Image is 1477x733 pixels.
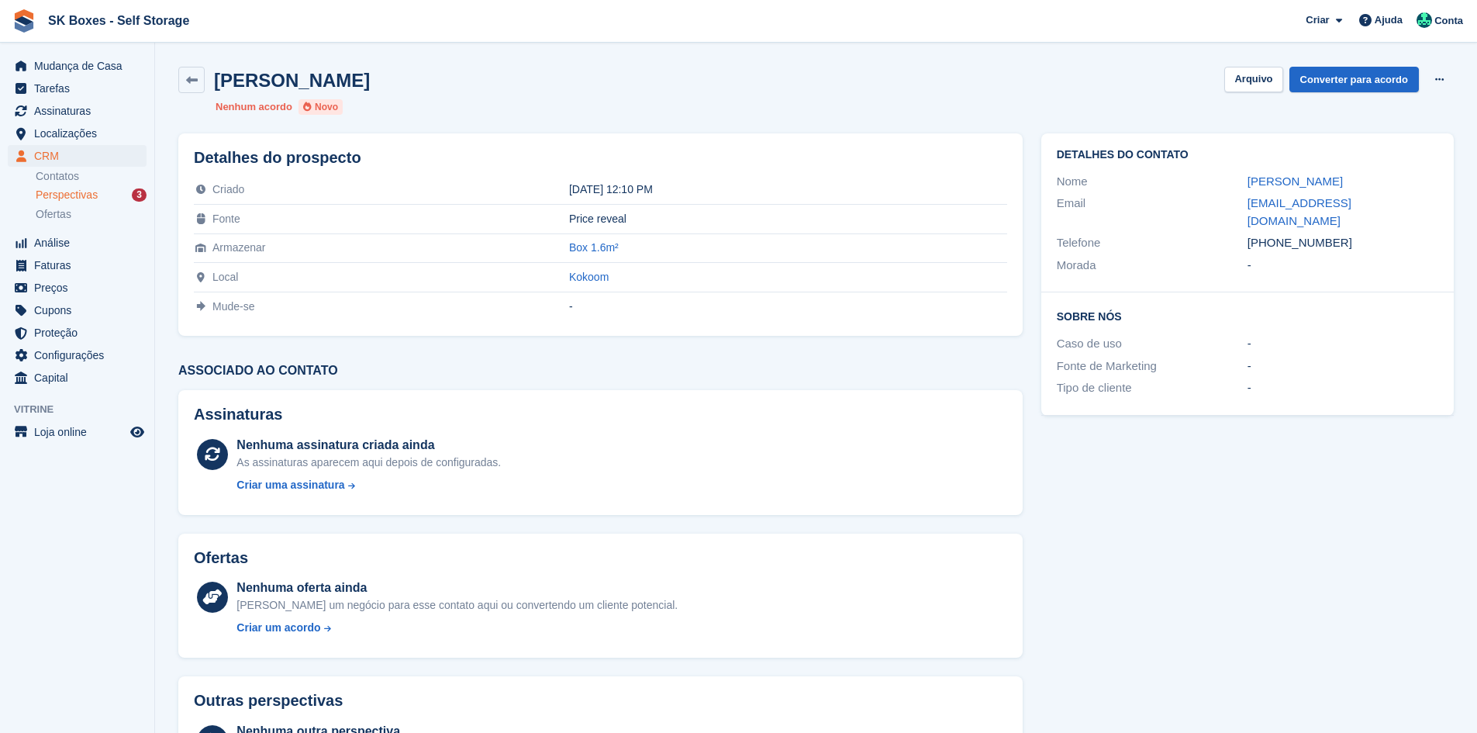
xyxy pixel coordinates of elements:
div: - [569,300,1007,313]
div: [DATE] 12:10 PM [569,183,1007,195]
div: [PHONE_NUMBER] [1248,234,1438,252]
span: Conta [1434,13,1463,29]
div: Fonte de Marketing [1057,358,1248,375]
span: Mude-se [212,300,254,313]
a: menu [8,322,147,344]
a: Box 1.6m² [569,241,619,254]
img: stora-icon-8386f47178a22dfd0bd8f6a31ec36ba5ce8667c1dd55bd0f319d3a0aa187defe.svg [12,9,36,33]
div: Nome [1057,173,1248,191]
h2: Detalhes do contato [1057,149,1438,161]
h2: Detalhes do prospecto [194,149,1007,167]
a: menu [8,232,147,254]
li: Nenhum acordo [216,99,292,115]
li: Novo [299,99,343,115]
a: Kokoom [569,271,609,283]
span: Capital [34,367,127,389]
a: menu [8,78,147,99]
div: - [1248,358,1438,375]
h2: [PERSON_NAME] [214,70,370,91]
span: Criado [212,183,244,195]
a: menu [8,100,147,122]
span: Análise [34,232,127,254]
span: Cupons [34,299,127,321]
div: Email [1057,195,1248,230]
div: Nenhuma oferta ainda [236,579,678,597]
a: [PERSON_NAME] [1248,175,1343,188]
span: Armazenar [212,241,265,254]
a: menu [8,123,147,144]
a: Criar um acordo [236,620,678,636]
div: - [1248,335,1438,353]
div: Telefone [1057,234,1248,252]
a: Loja de pré-visualização [128,423,147,441]
div: Nenhuma assinatura criada ainda [236,436,501,455]
span: Fonte [212,213,240,225]
a: menu [8,277,147,299]
span: Proteção [34,322,127,344]
a: Contatos [36,169,147,184]
div: - [1248,379,1438,397]
div: - [1248,257,1438,275]
a: menu [8,145,147,167]
a: Perspectivas 3 [36,187,147,203]
span: Ofertas [36,207,71,222]
h3: Associado ao contato [178,364,1023,378]
span: Preços [34,277,127,299]
span: Vitrine [14,402,154,417]
div: Criar um acordo [236,620,320,636]
a: menu [8,344,147,366]
a: menu [8,254,147,276]
a: menu [8,299,147,321]
span: CRM [34,145,127,167]
div: 3 [132,188,147,202]
a: Ofertas [36,206,147,223]
span: Tarefas [34,78,127,99]
div: Tipo de cliente [1057,379,1248,397]
button: Arquivo [1224,67,1282,92]
a: Criar uma assinatura [236,477,501,493]
span: Local [212,271,238,283]
span: Ajuda [1375,12,1403,28]
span: Criar [1306,12,1329,28]
span: Mudança de Casa [34,55,127,77]
span: Loja online [34,421,127,443]
img: Cláudio Borges [1417,12,1432,28]
div: Morada [1057,257,1248,275]
span: Perspectivas [36,188,98,202]
h2: Outras perspectivas [194,692,343,710]
a: menu [8,55,147,77]
div: [PERSON_NAME] um negócio para esse contato aqui ou convertendo um cliente potencial. [236,597,678,614]
a: SK Boxes - Self Storage [42,8,195,33]
span: Configurações [34,344,127,366]
span: Faturas [34,254,127,276]
h2: Sobre Nós [1057,308,1438,323]
a: [EMAIL_ADDRESS][DOMAIN_NAME] [1248,196,1351,227]
div: Caso de uso [1057,335,1248,353]
span: Assinaturas [34,100,127,122]
span: Localizações [34,123,127,144]
a: menu [8,421,147,443]
div: Criar uma assinatura [236,477,344,493]
h2: Ofertas [194,549,248,567]
a: menu [8,367,147,389]
h2: Assinaturas [194,406,1007,424]
div: Price reveal [569,213,1007,225]
a: Converter para acordo [1289,67,1419,92]
div: As assinaturas aparecem aqui depois de configuradas. [236,455,501,471]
